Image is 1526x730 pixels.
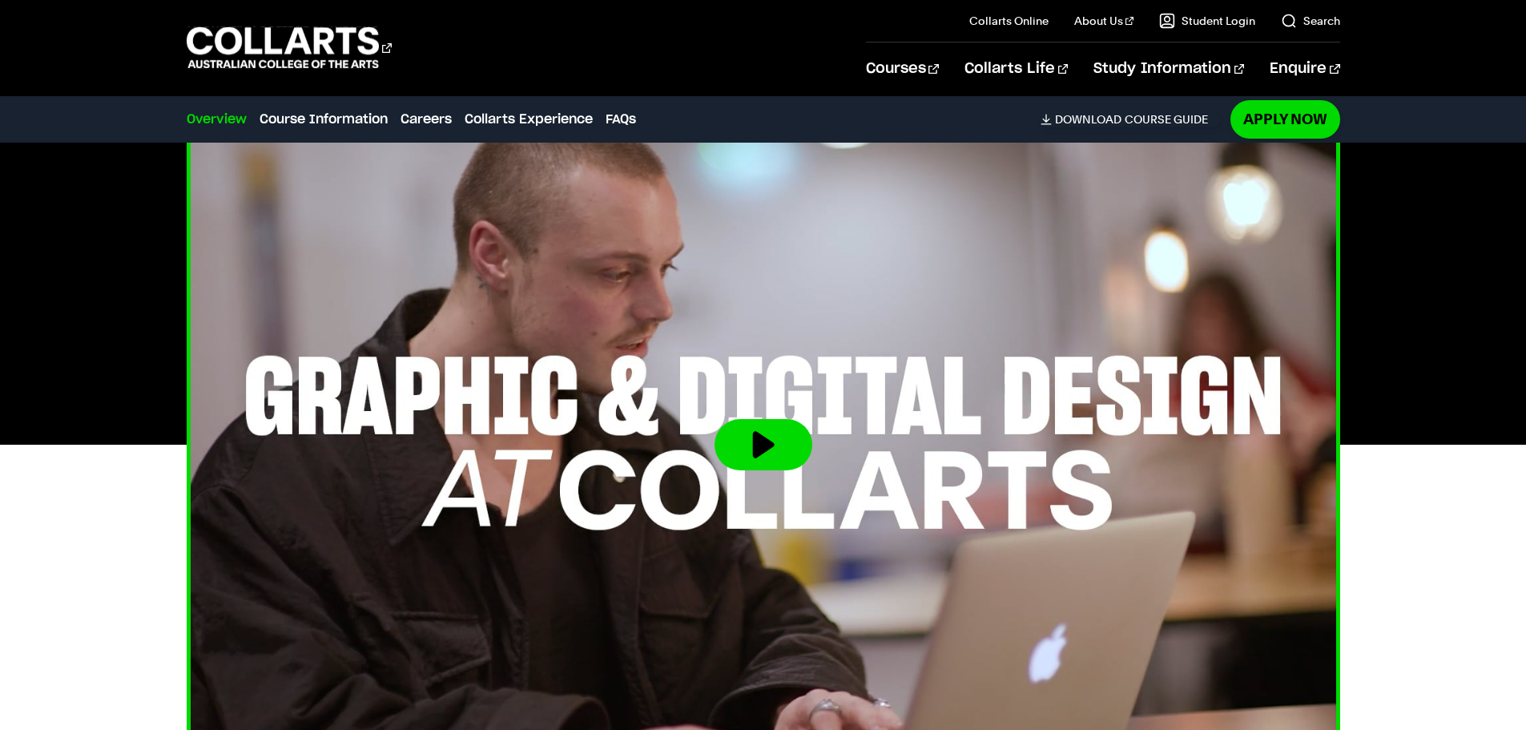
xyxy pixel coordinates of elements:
[1270,42,1339,95] a: Enquire
[1281,13,1340,29] a: Search
[1159,13,1255,29] a: Student Login
[964,42,1068,95] a: Collarts Life
[260,110,388,129] a: Course Information
[401,110,452,129] a: Careers
[969,13,1049,29] a: Collarts Online
[1074,13,1133,29] a: About Us
[1041,112,1221,127] a: DownloadCourse Guide
[1093,42,1244,95] a: Study Information
[465,110,593,129] a: Collarts Experience
[187,25,392,71] div: Go to homepage
[866,42,939,95] a: Courses
[606,110,636,129] a: FAQs
[187,110,247,129] a: Overview
[1055,112,1121,127] span: Download
[1230,100,1340,138] a: Apply Now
